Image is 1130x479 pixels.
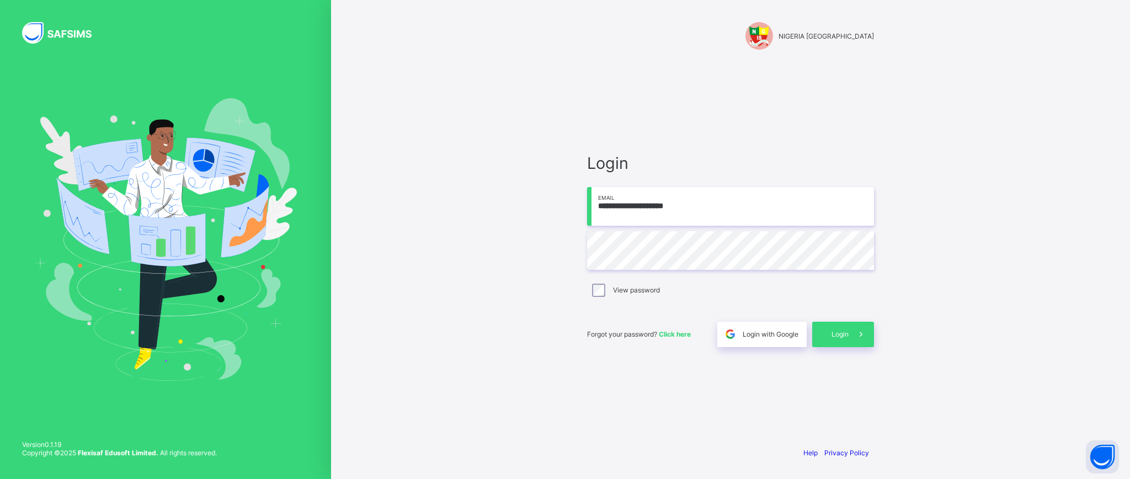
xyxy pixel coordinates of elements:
[724,328,737,340] img: google.396cfc9801f0270233282035f929180a.svg
[22,449,217,457] span: Copyright © 2025 All rights reserved.
[78,449,158,457] strong: Flexisaf Edusoft Limited.
[824,449,869,457] a: Privacy Policy
[659,330,691,338] a: Click here
[613,286,660,294] label: View password
[34,98,297,381] img: Hero Image
[587,330,691,338] span: Forgot your password?
[831,330,849,338] span: Login
[779,32,874,40] span: NIGERIA [GEOGRAPHIC_DATA]
[22,440,217,449] span: Version 0.1.19
[22,22,105,44] img: SAFSIMS Logo
[803,449,818,457] a: Help
[1086,440,1119,473] button: Open asap
[743,330,798,338] span: Login with Google
[587,153,874,173] span: Login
